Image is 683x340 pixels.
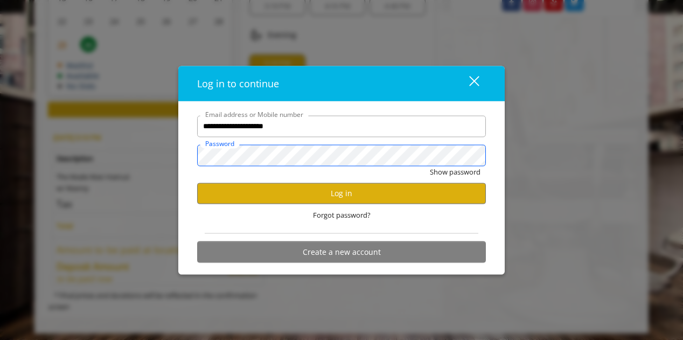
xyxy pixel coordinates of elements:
label: Password [200,138,240,148]
button: Show password [430,166,480,177]
label: Email address or Mobile number [200,109,309,119]
input: Email address or Mobile number [197,115,486,137]
button: Log in [197,183,486,204]
div: close dialog [457,75,478,92]
span: Log in to continue [197,77,279,89]
button: Create a new account [197,241,486,262]
input: Password [197,144,486,166]
button: close dialog [449,72,486,94]
span: Forgot password? [313,209,371,220]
